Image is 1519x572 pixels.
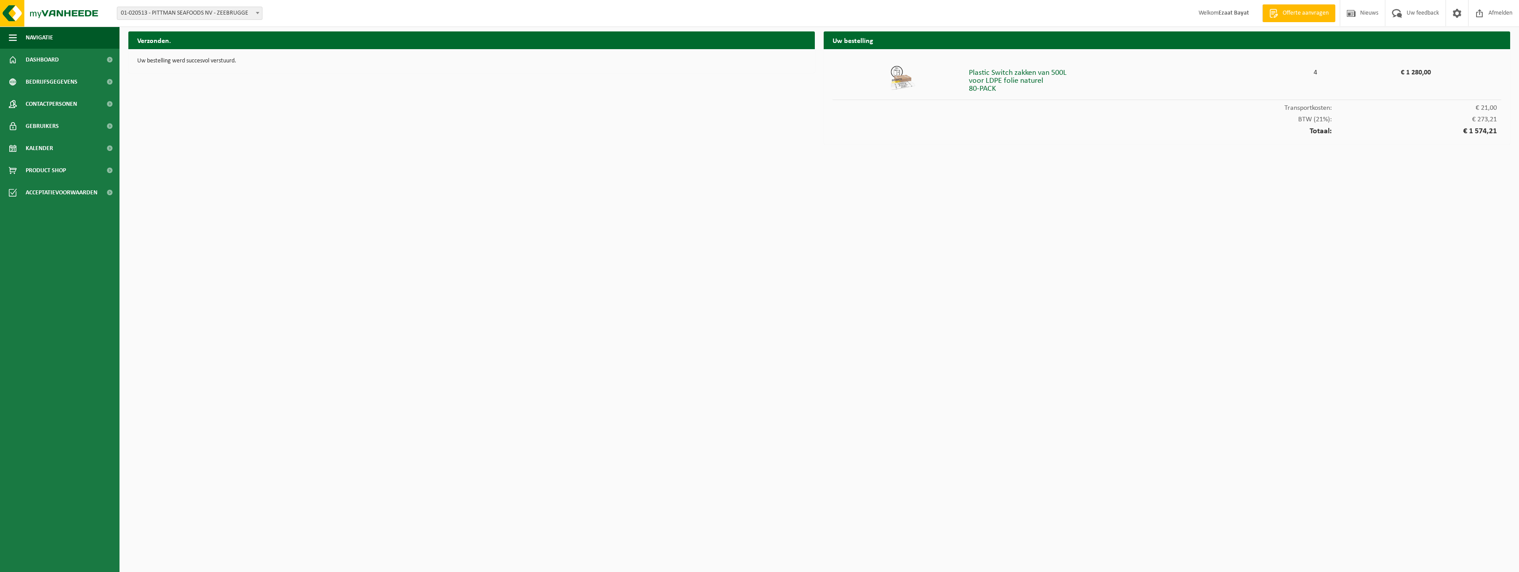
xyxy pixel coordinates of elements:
span: Product Shop [26,159,66,182]
div: Transportkosten: [833,100,1501,112]
span: € 1 574,21 [1332,128,1497,135]
span: Offerte aanvragen [1280,9,1331,18]
span: Navigatie [26,27,53,49]
h2: Verzonden. [128,31,815,49]
div: Totaal: [833,123,1501,135]
p: Uw bestelling werd succesvol verstuurd. [137,58,806,64]
span: Dashboard [26,49,59,71]
h2: Uw bestelling [824,31,1510,49]
div: Plastic Switch zakken van 500L voor LDPE folie naturel 80-PACK [969,65,1299,93]
span: Contactpersonen [26,93,77,115]
span: Bedrijfsgegevens [26,71,77,93]
a: Offerte aanvragen [1262,4,1335,22]
div: BTW (21%): [833,112,1501,123]
span: 01-020513 - PITTMAN SEAFOODS NV - ZEEBRUGGE [117,7,262,19]
span: Gebruikers [26,115,59,137]
img: 01-999970 [890,65,916,91]
div: € 1 280,00 [1332,65,1431,76]
span: € 273,21 [1332,116,1497,123]
span: € 21,00 [1332,104,1497,112]
strong: Ezaat Bayat [1218,10,1249,16]
span: Acceptatievoorwaarden [26,182,97,204]
span: Kalender [26,137,53,159]
div: 4 [1299,65,1332,76]
span: 01-020513 - PITTMAN SEAFOODS NV - ZEEBRUGGE [117,7,262,20]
